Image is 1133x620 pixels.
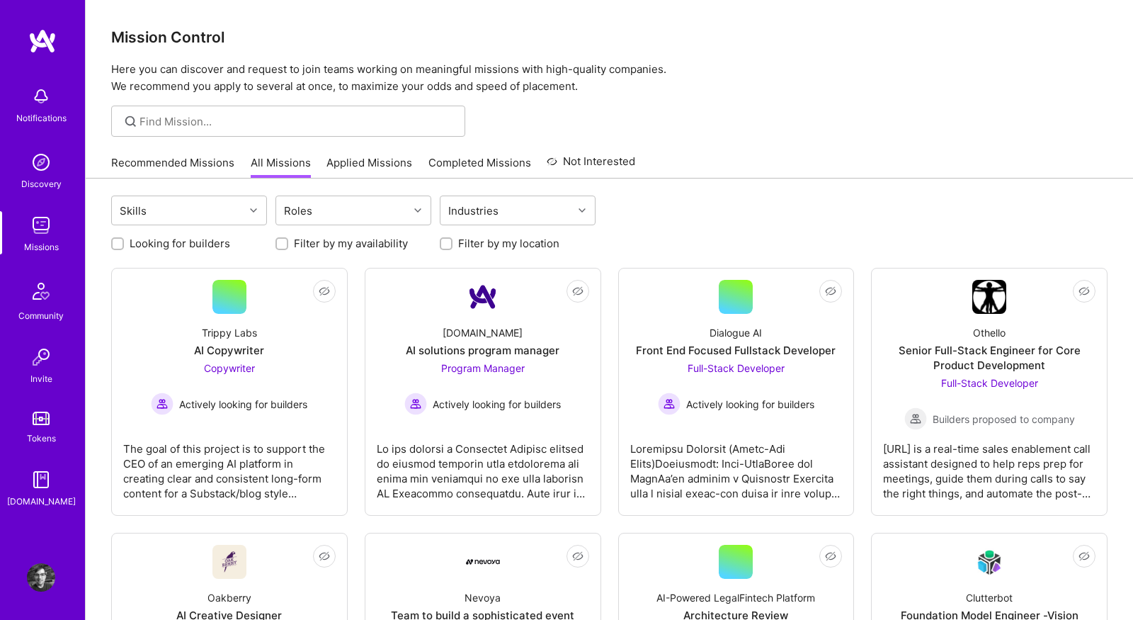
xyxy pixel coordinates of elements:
label: Filter by my location [458,236,559,251]
div: Discovery [21,176,62,191]
div: [URL] is a real-time sales enablement call assistant designed to help reps prep for meetings, gui... [883,430,1095,501]
div: Senior Full-Stack Engineer for Core Product Development [883,343,1095,373]
span: Actively looking for builders [686,397,814,412]
a: Completed Missions [428,155,531,179]
div: Invite [30,371,52,386]
img: Company Logo [972,546,1006,579]
img: discovery [27,148,55,176]
a: Applied Missions [326,155,412,179]
div: Clutterbot [966,590,1013,605]
label: Filter by my availability [294,236,408,251]
div: Industries [445,201,502,221]
img: Actively looking for builders [658,393,681,415]
img: Actively looking for builders [404,393,427,415]
img: Company Logo [212,545,246,579]
div: Trippy Labs [202,325,257,340]
i: icon Chevron [414,207,421,214]
div: [DOMAIN_NAME] [443,325,523,340]
div: [DOMAIN_NAME] [7,494,76,509]
i: icon EyeClosed [1078,551,1090,562]
input: Find Mission... [140,114,455,129]
a: All Missions [251,155,311,179]
i: icon SearchGrey [123,113,139,130]
a: Company LogoOthelloSenior Full-Stack Engineer for Core Product DevelopmentFull-Stack Developer Bu... [883,280,1095,504]
img: Actively looking for builders [151,393,173,415]
img: Community [24,274,58,308]
div: The goal of this project is to support the CEO of an emerging AI platform in creating clear and c... [123,430,336,501]
img: Company Logo [972,280,1006,314]
span: Builders proposed to company [933,412,1075,427]
div: Community [18,308,64,323]
div: Roles [280,201,316,221]
span: Full-Stack Developer [941,377,1038,389]
i: icon EyeClosed [1078,286,1090,297]
a: User Avatar [23,563,59,592]
div: Front End Focused Fullstack Developer [636,343,836,358]
a: Dialogue AIFront End Focused Fullstack DeveloperFull-Stack Developer Actively looking for builder... [630,280,843,504]
i: icon Chevron [579,207,586,214]
span: Full-Stack Developer [688,362,785,374]
img: User Avatar [27,563,55,592]
img: Company Logo [466,280,500,314]
div: Tokens [27,431,56,446]
i: icon EyeClosed [319,286,330,297]
a: Not Interested [547,153,635,179]
i: icon EyeClosed [825,551,836,562]
i: icon Chevron [250,207,257,214]
i: icon EyeClosed [572,551,583,562]
div: Notifications [16,111,67,125]
label: Looking for builders [130,236,230,251]
a: Trippy LabsAI CopywriterCopywriter Actively looking for buildersActively looking for buildersThe ... [123,280,336,504]
div: Skills [116,201,150,221]
img: Invite [27,343,55,371]
a: Company Logo[DOMAIN_NAME]AI solutions program managerProgram Manager Actively looking for builder... [377,280,589,504]
i: icon EyeClosed [572,286,583,297]
div: Lo ips dolorsi a Consectet Adipisc elitsed do eiusmod temporin utla etdolorema ali enima min veni... [377,430,589,501]
span: Program Manager [441,362,525,374]
p: Here you can discover and request to join teams working on meaningful missions with high-quality ... [111,61,1108,95]
div: AI-Powered LegalFintech Platform [656,590,815,605]
img: bell [27,82,55,111]
img: tokens [33,412,50,425]
div: Loremipsu Dolorsit (Ametc-Adi Elits)Doeiusmodt: Inci-UtlaBoree dol MagnAa’en adminim v Quisnostr ... [630,430,843,501]
i: icon EyeClosed [825,286,836,297]
span: Actively looking for builders [433,397,561,412]
div: Nevoya [465,590,501,605]
img: Builders proposed to company [904,407,927,430]
img: teamwork [27,211,55,239]
i: icon EyeClosed [319,551,330,562]
img: Company Logo [466,559,500,565]
h3: Mission Control [111,28,1108,46]
div: AI Copywriter [194,343,264,358]
span: Copywriter [204,362,255,374]
div: Oakberry [207,590,251,605]
img: guide book [27,466,55,494]
div: Dialogue AI [710,325,762,340]
div: Othello [973,325,1006,340]
img: logo [28,28,57,54]
a: Recommended Missions [111,155,234,179]
div: Missions [24,239,59,254]
span: Actively looking for builders [179,397,307,412]
div: AI solutions program manager [406,343,559,358]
